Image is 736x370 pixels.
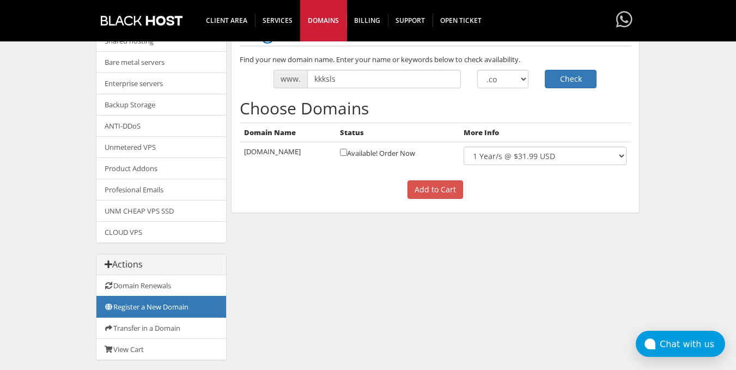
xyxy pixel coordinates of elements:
[336,142,459,170] td: Available! Order Now
[636,331,725,357] button: Chat with us
[96,72,226,94] a: Enterprise servers
[433,14,489,27] span: Open Ticket
[96,51,226,73] a: Bare metal servers
[300,14,347,27] span: Domains
[105,260,218,270] h3: Actions
[545,70,597,88] button: Check
[96,136,226,158] a: Unmetered VPS
[96,296,226,318] a: Register a New Domain
[255,14,301,27] span: SERVICES
[407,180,463,199] input: Add to Cart
[96,115,226,137] a: ANTI-DDoS
[96,157,226,179] a: Product Addons
[240,142,336,170] td: [DOMAIN_NAME]
[336,123,459,142] th: Status
[96,275,226,296] a: Domain Renewals
[346,14,388,27] span: Billing
[96,338,226,360] a: View Cart
[240,99,631,117] h2: Choose Domains
[240,54,631,64] p: Find your new domain name. Enter your name or keywords below to check availability.
[96,179,226,201] a: Profesional Emails
[96,317,226,339] a: Transfer in a Domain
[198,14,256,27] span: CLIENT AREA
[96,200,226,222] a: UNM CHEAP VPS SSD
[388,14,433,27] span: Support
[240,123,336,142] th: Domain Name
[273,70,307,88] span: www.
[660,339,725,349] div: Chat with us
[96,94,226,116] a: Backup Storage
[459,123,630,142] th: More Info
[96,221,226,242] a: CLOUD VPS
